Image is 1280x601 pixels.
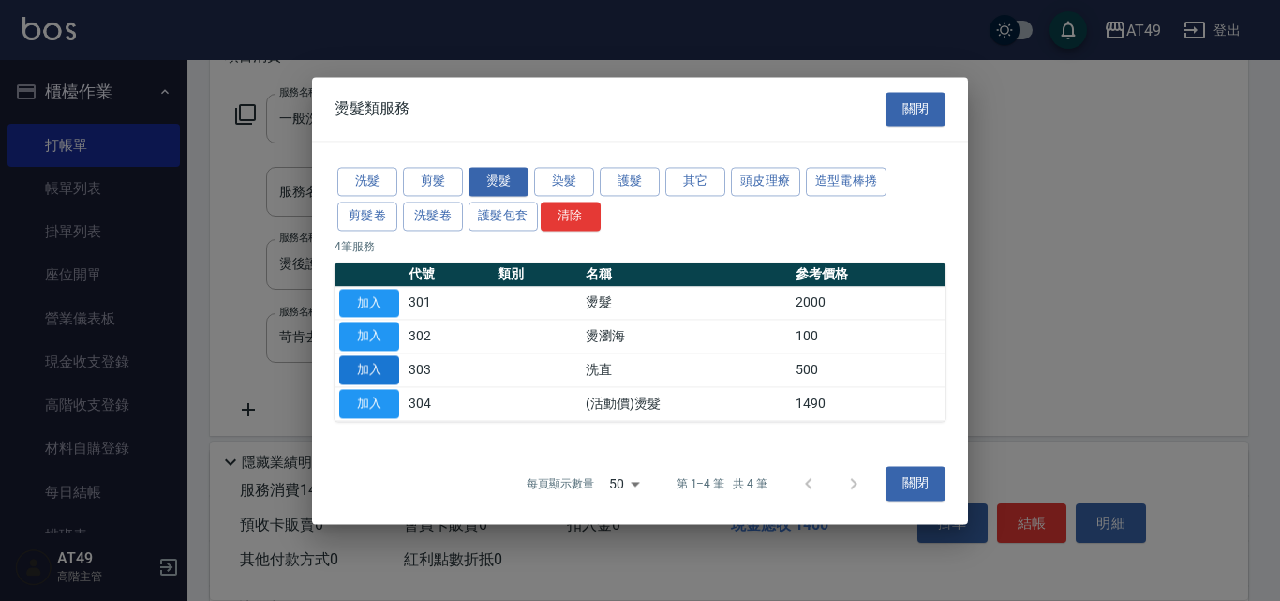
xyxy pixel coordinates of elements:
[339,355,399,384] button: 加入
[791,353,945,387] td: 500
[339,389,399,418] button: 加入
[791,320,945,353] td: 100
[404,353,493,387] td: 303
[404,320,493,353] td: 302
[469,202,538,231] button: 護髮包套
[339,289,399,318] button: 加入
[600,167,660,196] button: 護髮
[581,286,791,320] td: 燙髮
[335,238,945,255] p: 4 筆服務
[581,263,791,287] th: 名稱
[602,458,647,509] div: 50
[337,202,397,231] button: 剪髮卷
[581,353,791,387] td: 洗直
[403,202,463,231] button: 洗髮卷
[791,387,945,421] td: 1490
[677,475,767,492] p: 第 1–4 筆 共 4 筆
[886,467,945,502] button: 關閉
[493,263,582,287] th: 類別
[541,202,601,231] button: 清除
[404,263,493,287] th: 代號
[791,263,945,287] th: 參考價格
[469,167,528,196] button: 燙髮
[339,323,399,352] button: 加入
[581,387,791,421] td: (活動價)燙髮
[337,167,397,196] button: 洗髮
[335,99,409,118] span: 燙髮類服務
[581,320,791,353] td: 燙瀏海
[665,167,725,196] button: 其它
[886,92,945,127] button: 關閉
[731,167,800,196] button: 頭皮理療
[534,167,594,196] button: 染髮
[403,167,463,196] button: 剪髮
[404,387,493,421] td: 304
[806,167,887,196] button: 造型電棒捲
[404,286,493,320] td: 301
[527,475,594,492] p: 每頁顯示數量
[791,286,945,320] td: 2000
